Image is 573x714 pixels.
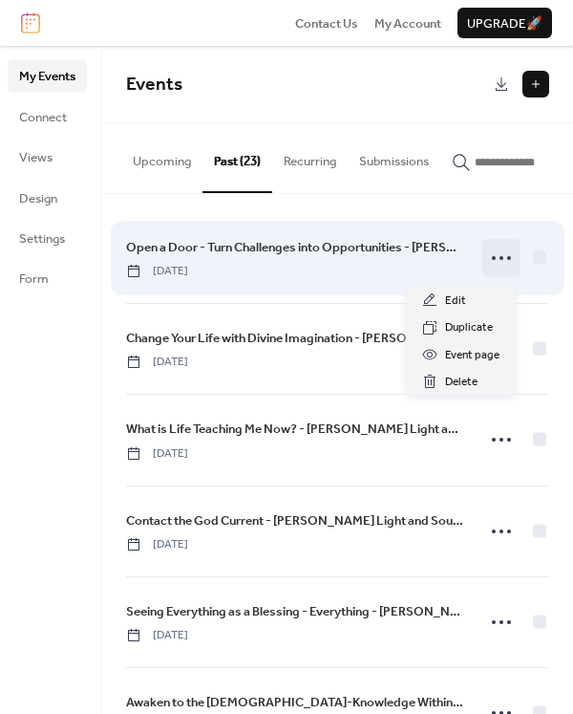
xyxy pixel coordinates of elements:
span: [DATE] [126,354,188,371]
span: [DATE] [126,445,188,463]
span: Views [19,148,53,167]
a: Form [8,263,87,293]
span: What is Life Teaching Me Now? - [PERSON_NAME] Light and Sound Service 10:30AM - 11:30AM (EDT) [126,420,463,439]
a: Views [8,141,87,172]
span: Settings [19,229,65,249]
button: Recurring [272,123,348,190]
span: [DATE] [126,263,188,280]
a: Open a Door - Turn Challenges into Opportunities - [PERSON_NAME] Light and Sound Service 10:30AM ... [126,237,463,258]
span: Events [126,67,182,102]
a: Settings [8,223,87,253]
span: Connect [19,108,67,127]
a: Design [8,183,87,213]
a: Contact the God Current - [PERSON_NAME] Light and Sound Service 10:30AM - 11:30AM (EDT) [126,510,463,531]
button: Submissions [348,123,440,190]
button: Upcoming [121,123,202,190]
a: Seeing Everything as a Blessing - Everything - [PERSON_NAME] Light and Sound Service 10:30AM - 11... [126,601,463,622]
a: Awaken to the [DEMOGRAPHIC_DATA]-Knowledge Within - [PERSON_NAME] Light and Sound Service 10:30AM... [126,692,463,713]
span: Contact Us [295,14,358,33]
span: Awaken to the [DEMOGRAPHIC_DATA]-Knowledge Within - [PERSON_NAME] Light and Sound Service 10:30AM... [126,693,463,712]
span: Contact the God Current - [PERSON_NAME] Light and Sound Service 10:30AM - 11:30AM (EDT) [126,511,463,530]
span: My Events [19,67,75,86]
a: Change Your Life with Divine Imagination - [PERSON_NAME] Light and Sound Service 10:30AM - 11:30A... [126,328,463,349]
img: logo [21,12,40,33]
span: Duplicate [445,318,493,337]
span: My Account [374,14,441,33]
a: Contact Us [295,13,358,32]
span: Open a Door - Turn Challenges into Opportunities - [PERSON_NAME] Light and Sound Service 10:30AM ... [126,238,463,257]
span: [DATE] [126,536,188,553]
a: My Account [374,13,441,32]
span: Change Your Life with Divine Imagination - [PERSON_NAME] Light and Sound Service 10:30AM - 11:30A... [126,329,463,348]
span: Upgrade 🚀 [467,14,542,33]
span: Event page [445,346,499,365]
span: [DATE] [126,627,188,644]
span: Form [19,270,49,289]
button: Past (23) [202,123,272,192]
span: Delete [445,373,477,392]
a: Connect [8,101,87,132]
button: Upgrade🚀 [457,8,552,38]
span: Edit [445,292,466,311]
span: Design [19,189,57,208]
span: Seeing Everything as a Blessing - Everything - [PERSON_NAME] Light and Sound Service 10:30AM - 11... [126,602,463,621]
a: What is Life Teaching Me Now? - [PERSON_NAME] Light and Sound Service 10:30AM - 11:30AM (EDT) [126,419,463,440]
a: My Events [8,60,87,91]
